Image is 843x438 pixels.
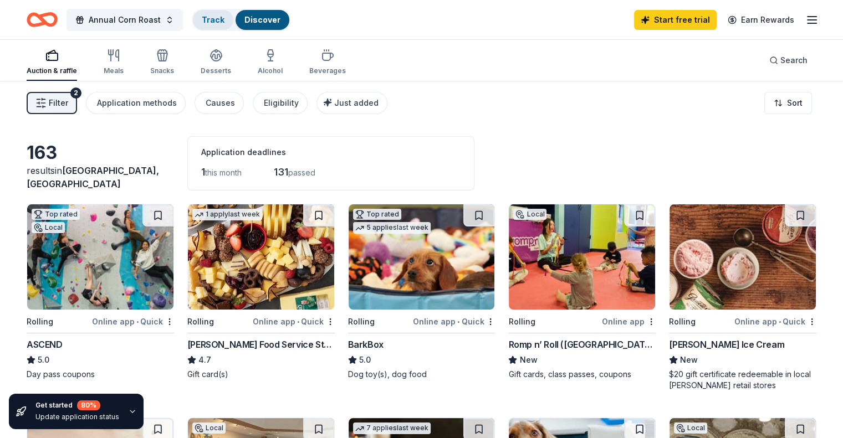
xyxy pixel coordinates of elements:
button: Annual Corn Roast [67,9,183,31]
div: $20 gift certificate redeemable in local [PERSON_NAME] retail stores [669,369,816,391]
button: Eligibility [253,92,308,114]
div: BarkBox [348,338,384,351]
div: 5 applies last week [353,222,431,234]
img: Image for BarkBox [349,204,495,310]
img: Image for Romp n’ Roll (Pittsburgh) [509,204,655,310]
div: ASCEND [27,338,63,351]
span: 5.0 [38,353,49,367]
span: Annual Corn Roast [89,13,161,27]
span: Just added [334,98,379,107]
button: Search [760,49,816,71]
div: 1 apply last week [192,209,262,220]
a: Track [202,15,224,24]
div: 80 % [77,400,100,410]
div: Dog toy(s), dog food [348,369,495,380]
span: New [519,353,537,367]
img: Image for Graeter's Ice Cream [670,204,816,310]
button: Application methods [86,92,186,114]
div: Rolling [508,315,535,328]
a: Home [27,7,58,33]
div: Top rated [32,209,80,220]
span: 1 [201,166,205,178]
div: Application deadlines [201,146,461,159]
div: [PERSON_NAME] Ice Cream [669,338,784,351]
div: 7 applies last week [353,422,431,434]
button: Alcohol [258,44,283,81]
a: Image for Gordon Food Service Store1 applylast weekRollingOnline app•Quick[PERSON_NAME] Food Serv... [187,204,335,380]
div: Meals [104,66,124,75]
div: Online app Quick [734,315,816,328]
div: Gift card(s) [187,369,335,380]
span: New [680,353,698,367]
span: passed [288,168,315,177]
div: Online app [602,315,656,328]
div: Local [513,209,546,220]
span: this month [205,168,242,177]
a: Start free trial [634,10,717,30]
div: Day pass coupons [27,369,174,380]
div: Auction & raffle [27,66,77,75]
button: Sort [764,92,812,114]
span: Filter [49,96,68,110]
div: Gift cards, class passes, coupons [508,369,656,380]
div: [PERSON_NAME] Food Service Store [187,338,335,351]
div: Local [192,422,226,434]
div: Eligibility [264,96,299,110]
button: Auction & raffle [27,44,77,81]
span: Sort [787,96,803,110]
a: Image for ASCENDTop ratedLocalRollingOnline app•QuickASCEND5.0Day pass coupons [27,204,174,380]
div: Alcohol [258,66,283,75]
span: • [297,317,299,326]
div: Online app Quick [253,315,335,328]
span: 131 [274,166,288,178]
div: Causes [206,96,235,110]
span: 4.7 [198,353,211,367]
a: Image for BarkBoxTop rated5 applieslast weekRollingOnline app•QuickBarkBox5.0Dog toy(s), dog food [348,204,495,380]
span: in [27,165,159,189]
button: Desserts [201,44,231,81]
div: Rolling [187,315,214,328]
div: Snacks [150,66,174,75]
span: • [779,317,781,326]
button: Meals [104,44,124,81]
span: • [457,317,459,326]
div: Top rated [353,209,401,220]
span: 5.0 [359,353,371,367]
div: Rolling [27,315,53,328]
a: Image for Graeter's Ice CreamRollingOnline app•Quick[PERSON_NAME] Ice CreamNew$20 gift certificat... [669,204,816,391]
button: Snacks [150,44,174,81]
div: 163 [27,142,174,164]
div: Online app Quick [413,315,495,328]
div: Rolling [348,315,375,328]
div: Local [674,422,707,434]
button: Just added [316,92,387,114]
button: Filter2 [27,92,77,114]
span: Search [780,54,808,67]
a: Image for Romp n’ Roll (Pittsburgh)LocalRollingOnline appRomp n’ Roll ([GEOGRAPHIC_DATA])NewGift ... [508,204,656,380]
div: Update application status [35,413,119,421]
div: Online app Quick [92,315,174,328]
button: TrackDiscover [192,9,290,31]
div: Desserts [201,66,231,75]
div: Get started [35,400,119,410]
a: Discover [244,15,280,24]
img: Image for Gordon Food Service Store [188,204,334,310]
div: results [27,164,174,190]
div: Romp n’ Roll ([GEOGRAPHIC_DATA]) [508,338,656,351]
button: Beverages [309,44,346,81]
span: [GEOGRAPHIC_DATA], [GEOGRAPHIC_DATA] [27,165,159,189]
div: 2 [70,87,81,99]
div: Rolling [669,315,696,328]
img: Image for ASCEND [27,204,173,310]
button: Causes [195,92,244,114]
a: Earn Rewards [721,10,801,30]
div: Local [32,222,65,233]
span: • [136,317,139,326]
div: Application methods [97,96,177,110]
div: Beverages [309,66,346,75]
